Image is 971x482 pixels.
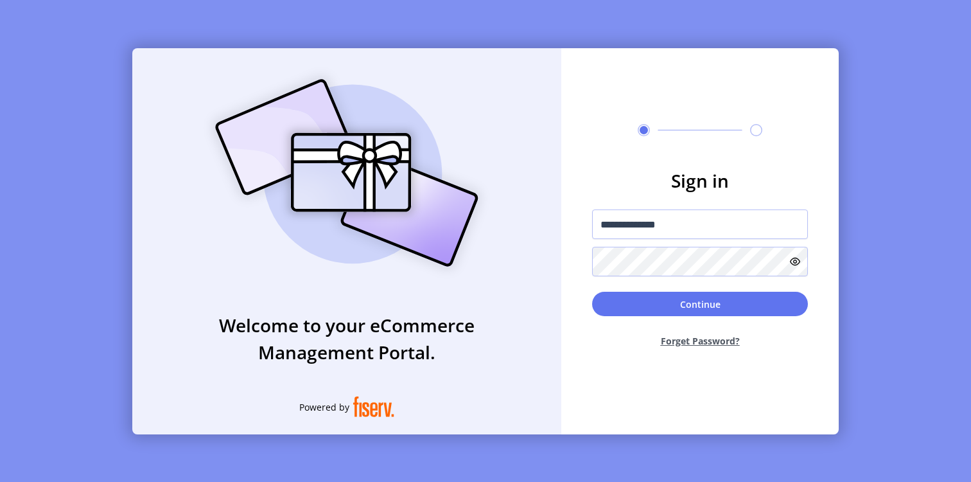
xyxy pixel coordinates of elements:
button: Continue [592,292,808,316]
button: Forget Password? [592,324,808,358]
h3: Welcome to your eCommerce Management Portal. [132,312,561,366]
span: Powered by [299,400,349,414]
img: card_Illustration.svg [196,65,498,281]
h3: Sign in [592,167,808,194]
